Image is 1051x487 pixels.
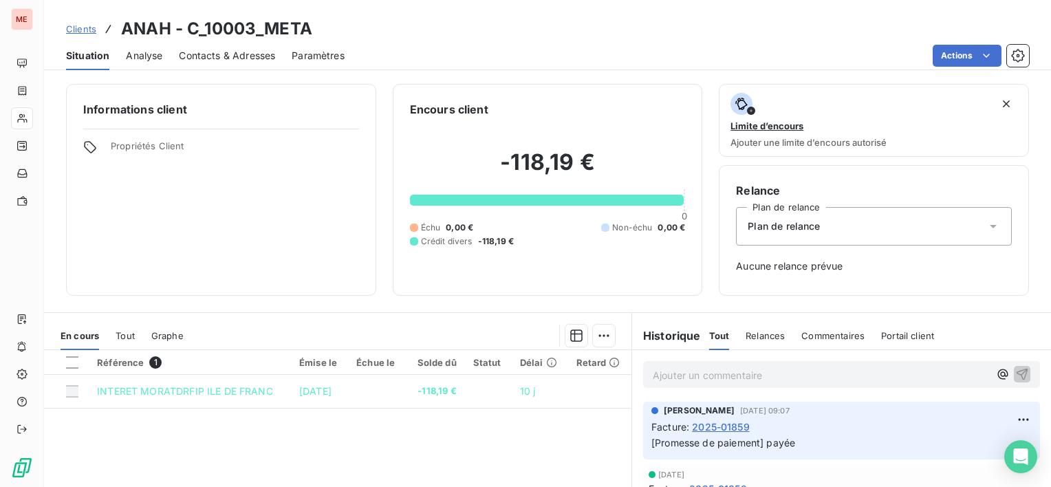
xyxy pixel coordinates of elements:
span: [Promesse de paiement] payée [651,437,795,448]
span: Plan de relance [748,219,820,233]
div: Échue le [356,357,398,368]
span: -118,19 € [478,235,514,248]
span: INTERET MORATDRFIP ILE DE FRANC [97,385,273,397]
button: Limite d’encoursAjouter une limite d’encours autorisé [719,84,1029,157]
div: Statut [473,357,503,368]
span: Portail client [881,330,934,341]
span: Ajouter une limite d’encours autorisé [730,137,887,148]
span: [DATE] [299,385,332,397]
span: 0,00 € [658,221,685,234]
img: Logo LeanPay [11,457,33,479]
div: Référence [97,356,283,369]
span: 0 [682,210,687,221]
span: Analyse [126,49,162,63]
span: Facture : [651,420,689,434]
span: Limite d’encours [730,120,803,131]
span: Propriétés Client [111,140,359,160]
h6: Informations client [83,101,359,118]
h3: ANAH - C_10003_META [121,17,312,41]
span: -118,19 € [414,385,456,398]
span: Contacts & Adresses [179,49,275,63]
div: Délai [520,357,560,368]
span: Situation [66,49,109,63]
span: Commentaires [801,330,865,341]
span: [DATE] [658,470,684,479]
span: 10 j [520,385,536,397]
button: Actions [933,45,1001,67]
a: Clients [66,22,96,36]
h6: Historique [632,327,701,344]
span: 2025-01859 [692,420,750,434]
h6: Encours client [410,101,488,118]
div: ME [11,8,33,30]
div: Solde dû [414,357,456,368]
span: Échu [421,221,441,234]
div: Retard [576,357,623,368]
span: [PERSON_NAME] [664,404,735,417]
span: 0,00 € [446,221,473,234]
span: En cours [61,330,99,341]
span: Crédit divers [421,235,473,248]
span: Clients [66,23,96,34]
h6: Relance [736,182,1012,199]
span: Tout [709,330,730,341]
span: Aucune relance prévue [736,259,1012,273]
h2: -118,19 € [410,149,686,190]
div: Open Intercom Messenger [1004,440,1037,473]
span: Graphe [151,330,184,341]
span: [DATE] 09:07 [740,407,790,415]
span: Paramètres [292,49,345,63]
span: Relances [746,330,785,341]
span: Non-échu [612,221,652,234]
span: 1 [149,356,162,369]
div: Émise le [299,357,340,368]
span: Tout [116,330,135,341]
